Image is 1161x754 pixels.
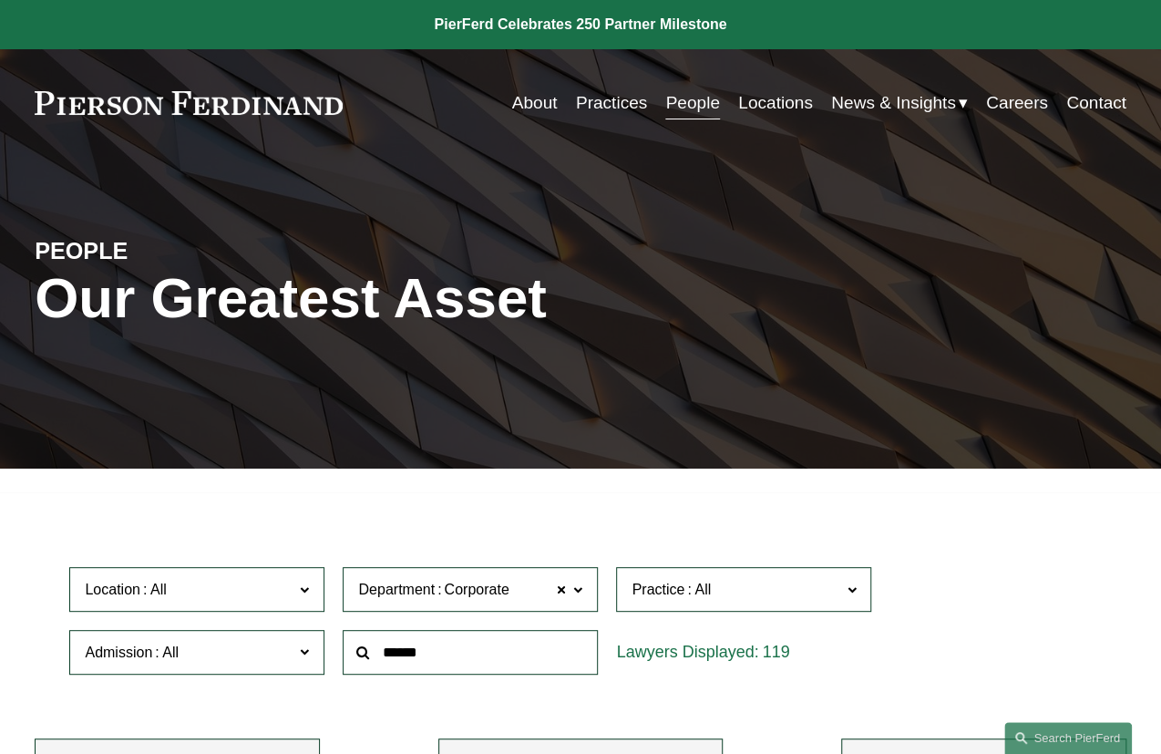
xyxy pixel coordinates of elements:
a: About [512,86,558,120]
a: Locations [738,86,813,120]
a: People [665,86,719,120]
span: News & Insights [831,88,956,119]
span: Department [358,582,435,597]
span: Corporate [444,578,509,602]
a: Careers [986,86,1048,120]
span: Practice [632,582,684,597]
span: 119 [763,643,790,661]
h1: Our Greatest Asset [35,266,762,331]
h4: PEOPLE [35,237,307,266]
a: Practices [576,86,647,120]
a: Contact [1066,86,1126,120]
a: folder dropdown [831,86,968,120]
span: Admission [85,645,152,660]
a: Search this site [1004,722,1132,754]
span: Location [85,582,140,597]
